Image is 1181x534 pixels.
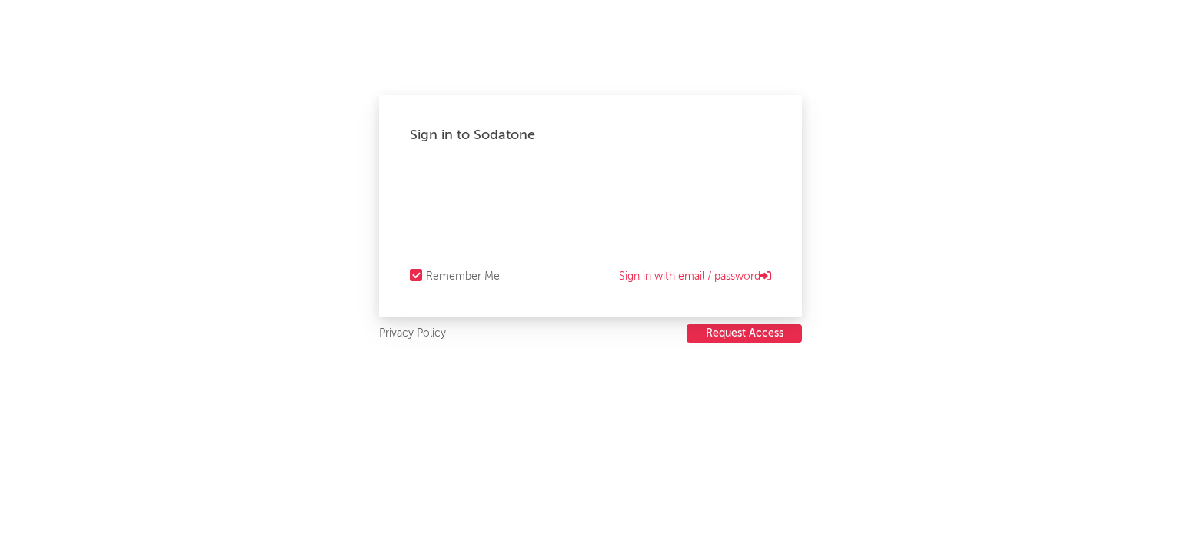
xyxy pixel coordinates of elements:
[379,324,446,343] a: Privacy Policy
[410,126,771,144] div: Sign in to Sodatone
[426,267,500,286] div: Remember Me
[619,267,771,286] a: Sign in with email / password
[687,324,802,343] button: Request Access
[687,324,802,343] a: Request Access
